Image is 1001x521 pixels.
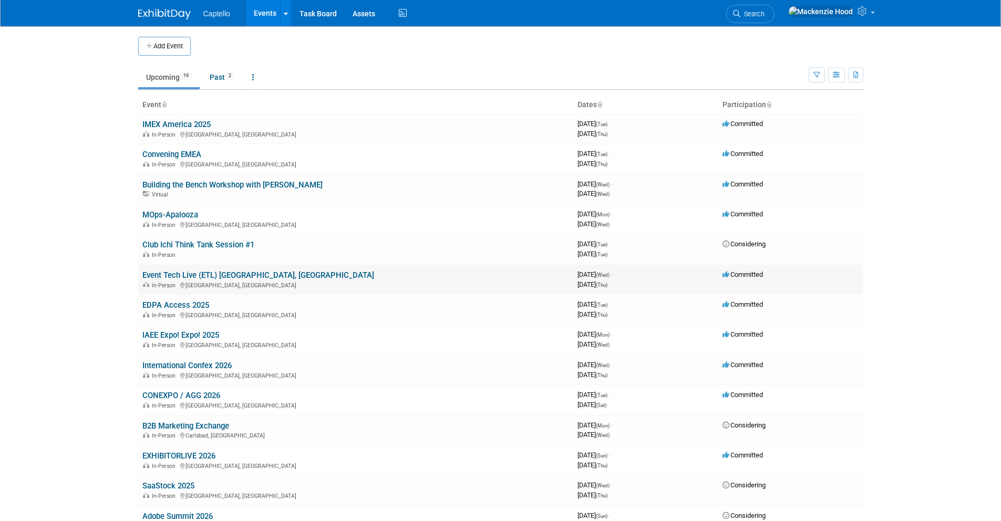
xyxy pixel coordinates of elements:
span: - [609,120,611,128]
span: [DATE] [577,401,606,409]
th: Dates [573,96,718,114]
span: - [611,210,613,218]
a: EXHIBITORLIVE 2026 [142,451,215,461]
span: [DATE] [577,461,607,469]
span: (Thu) [596,463,607,468]
span: Committed [723,300,763,308]
a: Adobe Summit 2026 [142,512,213,521]
span: (Tue) [596,121,607,127]
span: In-Person [152,161,179,168]
span: - [609,391,611,399]
span: 19 [180,72,192,80]
span: (Tue) [596,151,607,157]
span: (Wed) [596,191,610,197]
span: (Wed) [596,432,610,438]
span: (Wed) [596,362,610,368]
span: [DATE] [577,280,607,288]
a: Sort by Event Name [161,100,167,109]
span: (Mon) [596,423,610,429]
a: CONEXPO / AGG 2026 [142,391,220,400]
span: In-Person [152,463,179,470]
span: Captello [203,9,230,18]
span: [DATE] [577,371,607,379]
button: Add Event [138,37,191,56]
span: - [609,150,611,158]
span: Committed [723,210,763,218]
span: [DATE] [577,270,613,278]
div: [GEOGRAPHIC_DATA], [GEOGRAPHIC_DATA] [142,340,569,349]
div: [GEOGRAPHIC_DATA], [GEOGRAPHIC_DATA] [142,461,569,470]
a: Club Ichi Think Tank Session #1 [142,240,254,249]
a: International Confex 2026 [142,361,232,370]
div: Carlsbad, [GEOGRAPHIC_DATA] [142,431,569,439]
div: [GEOGRAPHIC_DATA], [GEOGRAPHIC_DATA] [142,371,569,379]
div: [GEOGRAPHIC_DATA], [GEOGRAPHIC_DATA] [142,220,569,228]
a: Upcoming19 [138,67,200,87]
th: Event [138,96,573,114]
img: In-Person Event [143,372,149,378]
span: - [611,421,613,429]
span: [DATE] [577,361,613,369]
span: (Wed) [596,272,610,278]
span: - [611,330,613,338]
span: In-Person [152,131,179,138]
img: In-Person Event [143,402,149,408]
span: In-Person [152,252,179,258]
div: [GEOGRAPHIC_DATA], [GEOGRAPHIC_DATA] [142,280,569,289]
span: (Wed) [596,222,610,227]
span: Committed [723,180,763,188]
span: Considering [723,512,766,519]
span: (Wed) [596,342,610,348]
img: Virtual Event [143,191,149,196]
span: - [611,180,613,188]
img: In-Person Event [143,463,149,468]
span: Committed [723,361,763,369]
a: IAEE Expo! Expo! 2025 [142,330,219,340]
span: 2 [225,72,234,80]
img: In-Person Event [143,222,149,227]
img: In-Person Event [143,131,149,137]
span: (Thu) [596,493,607,498]
span: In-Person [152,342,179,349]
div: [GEOGRAPHIC_DATA], [GEOGRAPHIC_DATA] [142,310,569,319]
a: Past2 [202,67,242,87]
div: [GEOGRAPHIC_DATA], [GEOGRAPHIC_DATA] [142,491,569,499]
a: Event Tech Live (ETL) [GEOGRAPHIC_DATA], [GEOGRAPHIC_DATA] [142,270,374,280]
img: In-Person Event [143,252,149,257]
span: (Mon) [596,212,610,217]
span: [DATE] [577,150,611,158]
span: Committed [723,451,763,459]
a: B2B Marketing Exchange [142,421,229,431]
span: - [609,512,611,519]
span: - [611,270,613,278]
span: In-Person [152,282,179,289]
span: - [609,451,611,459]
span: [DATE] [577,130,607,138]
span: [DATE] [577,431,610,439]
span: (Tue) [596,242,607,247]
span: [DATE] [577,391,611,399]
span: (Wed) [596,182,610,187]
span: In-Person [152,402,179,409]
span: Committed [723,120,763,128]
span: [DATE] [577,120,611,128]
span: [DATE] [577,512,611,519]
span: (Tue) [596,302,607,308]
img: In-Person Event [143,312,149,317]
span: In-Person [152,372,179,379]
span: - [611,361,613,369]
span: (Sun) [596,513,607,519]
span: In-Person [152,432,179,439]
span: [DATE] [577,491,607,499]
span: (Wed) [596,483,610,488]
span: [DATE] [577,190,610,197]
a: IMEX America 2025 [142,120,211,129]
a: SaaStock 2025 [142,481,194,491]
span: (Mon) [596,332,610,338]
span: [DATE] [577,330,613,338]
span: [DATE] [577,340,610,348]
span: [DATE] [577,160,607,168]
div: [GEOGRAPHIC_DATA], [GEOGRAPHIC_DATA] [142,160,569,168]
span: In-Person [152,222,179,228]
a: Convening EMEA [142,150,201,159]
